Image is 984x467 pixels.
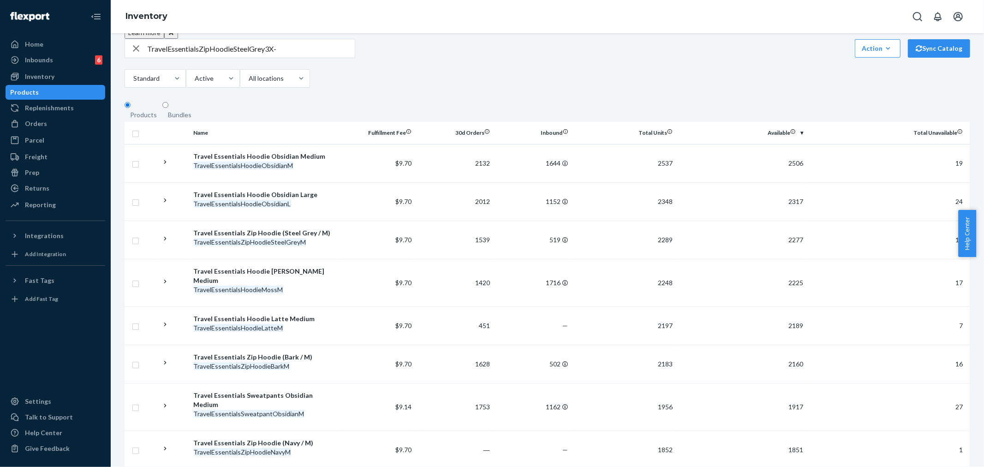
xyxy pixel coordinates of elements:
[788,403,803,411] span: 1917
[147,39,355,58] input: Search inventory by name or sku
[958,210,976,257] button: Help Center
[337,122,415,144] th: Fulfillment Fee
[494,259,572,306] td: 1716
[25,250,66,258] div: Add Integration
[249,74,283,83] div: All locations
[194,267,333,285] div: Travel Essentials Hoodie [PERSON_NAME] Medium
[160,74,161,83] input: Standard
[194,391,333,409] div: Travel Essentials Sweatpants Obsidian Medium
[955,403,963,411] span: 27
[494,221,572,259] td: 519
[284,74,285,83] input: All locations
[25,119,47,128] div: Orders
[676,122,807,144] th: Available
[214,74,215,83] input: Active
[194,190,333,199] div: Travel Essentials Hoodie Obsidian Large
[125,11,167,21] a: Inventory
[395,236,411,244] span: $9.70
[6,441,105,456] button: Give Feedback
[194,448,291,456] em: TravelEssentialsZipHoodieNavyM
[6,247,105,262] a: Add Integration
[395,322,411,329] span: $9.70
[494,182,572,221] td: 1152
[194,314,333,323] div: Travel Essentials Hoodie Latte Medium
[25,200,56,210] div: Reporting
[6,85,105,100] a: Products
[194,438,333,448] div: Travel Essentials Zip Hoodie (Navy / M)
[862,44,894,53] div: Action
[194,362,290,370] em: TravelEssentialsZipHoodieBarkM
[855,39,901,58] button: Action
[563,446,568,454] span: —
[6,394,105,409] a: Settings
[415,383,494,431] td: 1753
[10,12,49,21] img: Flexport logo
[395,360,411,368] span: $9.70
[658,322,673,329] span: 2197
[955,360,963,368] span: 16
[194,353,333,362] div: Travel Essentials Zip Hoodie (Bark / M)
[658,403,673,411] span: 1956
[658,446,673,454] span: 1852
[949,7,967,26] button: Open account menu
[118,3,175,30] ol: breadcrumbs
[6,273,105,288] button: Fast Tags
[6,37,105,52] a: Home
[788,236,803,244] span: 2277
[25,295,58,303] div: Add Fast Tag
[415,221,494,259] td: 1539
[25,428,62,437] div: Help Center
[194,324,283,332] em: TravelEssentialsHoodieLatteM
[955,159,963,167] span: 19
[658,159,673,167] span: 2537
[168,110,191,120] div: Bundles
[658,198,673,205] span: 2348
[6,198,105,212] a: Reporting
[415,306,494,345] td: 451
[195,74,213,83] div: Active
[658,360,673,368] span: 2183
[395,198,411,205] span: $9.70
[908,39,970,58] button: Sync Catalog
[415,182,494,221] td: 2012
[955,198,963,205] span: 24
[395,403,411,411] span: $9.14
[10,88,39,97] div: Products
[395,159,411,167] span: $9.70
[194,228,333,238] div: Travel Essentials Zip Hoodie (Steel Grey / M)
[6,69,105,84] a: Inventory
[788,198,803,205] span: 2317
[563,322,568,329] span: —
[25,444,70,453] div: Give Feedback
[194,162,293,169] em: TravelEssentialsHoodieObsidianM
[395,279,411,287] span: $9.70
[6,150,105,164] a: Freight
[25,184,49,193] div: Returns
[658,279,673,287] span: 2248
[955,279,963,287] span: 17
[25,152,48,162] div: Freight
[130,110,157,120] div: Products
[194,410,304,418] em: TravelEssentialsSweatpantObsidianM
[162,102,168,108] input: Bundles
[6,181,105,196] a: Returns
[25,276,54,285] div: Fast Tags
[25,55,53,65] div: Inbounds
[6,133,105,148] a: Parcel
[25,40,43,49] div: Home
[87,7,105,26] button: Close Navigation
[572,122,676,144] th: Total Units
[658,236,673,244] span: 2289
[25,72,54,81] div: Inventory
[494,383,572,431] td: 1162
[494,144,572,182] td: 1644
[6,425,105,440] a: Help Center
[194,152,333,161] div: Travel Essentials Hoodie Obsidian Medium
[133,74,159,83] div: Standard
[25,231,64,240] div: Integrations
[415,345,494,383] td: 1628
[788,159,803,167] span: 2506
[125,102,131,108] input: Products
[6,116,105,131] a: Orders
[25,103,74,113] div: Replenishments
